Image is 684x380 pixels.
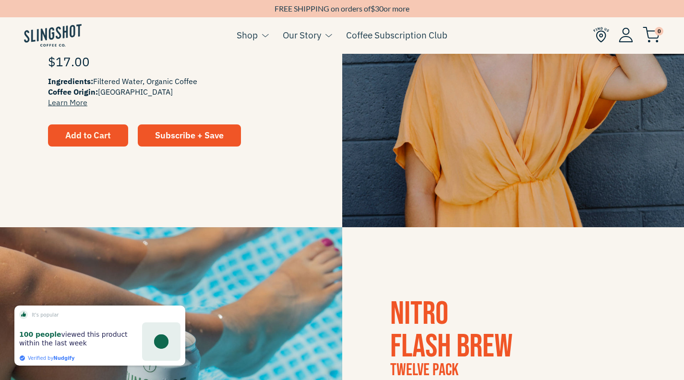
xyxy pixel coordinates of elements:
a: 0 [643,29,660,41]
button: Add to Cart [48,124,128,147]
a: Learn More [48,98,87,107]
a: Our Story [283,28,321,42]
a: NitroFlash Brew [390,294,513,366]
a: Coffee Subscription Club [346,28,447,42]
span: Ingredients: [48,76,93,86]
img: cart [643,27,660,43]
span: $ [371,4,375,13]
span: Subscribe + Save [155,130,224,141]
span: Filtered Water, Organic Coffee [GEOGRAPHIC_DATA] [48,76,294,108]
a: Subscribe + Save [138,124,241,147]
img: Account [619,27,633,42]
span: Add to Cart [65,130,111,141]
div: $17.00 [48,47,294,76]
span: Coffee Origin: [48,87,98,97]
span: 0 [655,27,663,36]
span: 30 [375,4,384,13]
a: Shop [237,28,258,42]
img: Find Us [593,27,609,43]
span: Nitro Flash Brew [390,294,513,366]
